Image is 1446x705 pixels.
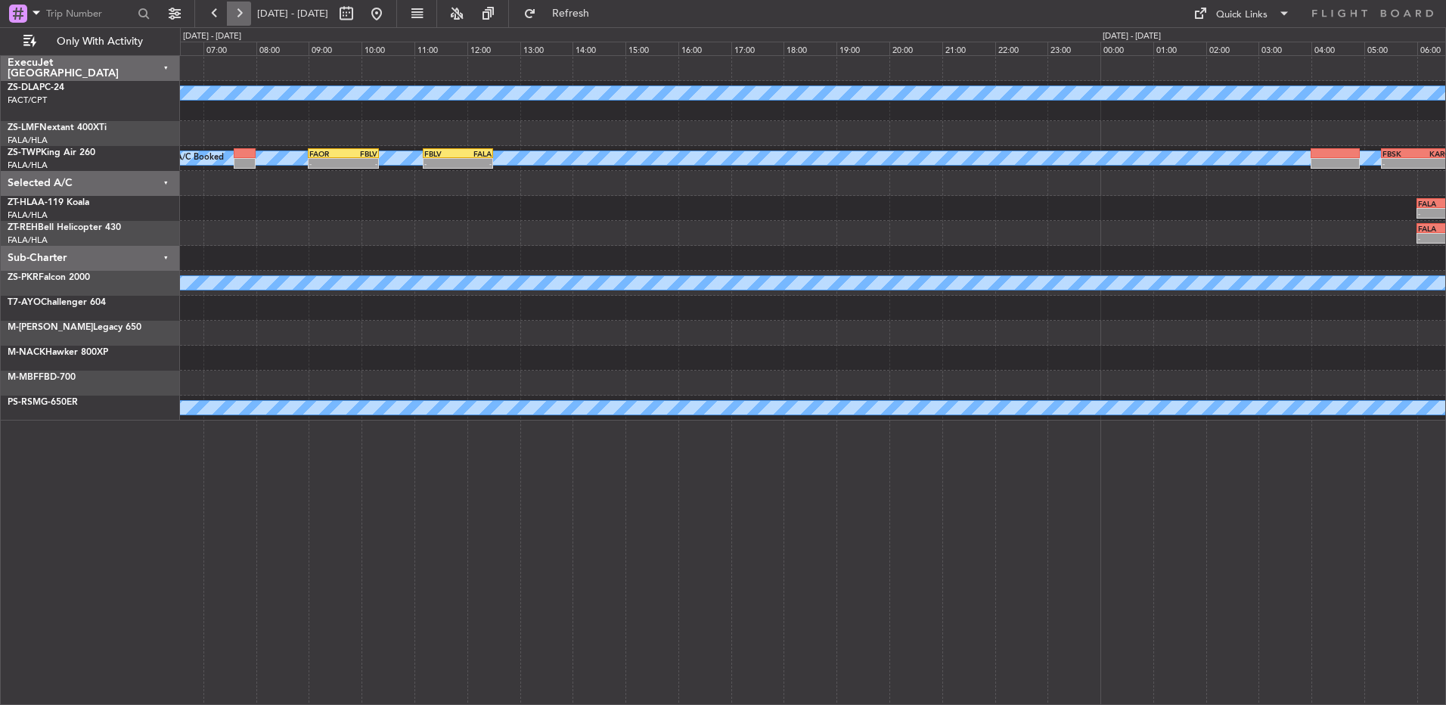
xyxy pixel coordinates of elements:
a: ZS-TWPKing Air 260 [8,148,95,157]
a: FACT/CPT [8,95,47,106]
span: PS-RSM [8,398,41,407]
span: ZT-HLA [8,198,38,207]
div: 21:00 [942,42,995,55]
div: [DATE] - [DATE] [183,30,241,43]
div: FALA [458,149,492,158]
span: ZT-REH [8,223,38,232]
div: 13:00 [520,42,573,55]
div: 10:00 [361,42,414,55]
div: 00:00 [1100,42,1153,55]
div: 12:00 [467,42,520,55]
a: FALA/HLA [8,234,48,246]
div: 20:00 [889,42,942,55]
button: Only With Activity [17,30,164,54]
a: M-NACKHawker 800XP [8,348,108,357]
div: 02:00 [1206,42,1259,55]
div: A/C Booked [176,147,224,169]
a: FALA/HLA [8,135,48,146]
a: ZS-DLAPC-24 [8,83,64,92]
div: FBLV [343,149,377,158]
span: ZS-DLA [8,83,39,92]
div: 23:00 [1047,42,1100,55]
a: ZS-LMFNextant 400XTi [8,123,107,132]
span: T7-AYO [8,298,41,307]
a: PS-RSMG-650ER [8,398,78,407]
a: ZT-HLAA-119 Koala [8,198,89,207]
div: - [343,159,377,168]
div: 07:00 [203,42,256,55]
div: [DATE] - [DATE] [1103,30,1161,43]
div: 22:00 [995,42,1048,55]
span: ZS-LMF [8,123,39,132]
span: [DATE] - [DATE] [257,7,328,20]
span: ZS-PKR [8,273,39,282]
button: Quick Links [1186,2,1298,26]
span: M-MBFF [8,373,44,382]
div: 16:00 [678,42,731,55]
div: 04:00 [1311,42,1364,55]
div: 08:00 [256,42,309,55]
div: 09:00 [309,42,361,55]
button: Refresh [517,2,607,26]
div: - [424,159,458,168]
div: - [458,159,492,168]
div: Quick Links [1216,8,1268,23]
div: FAOR [309,149,343,158]
a: M-MBFFBD-700 [8,373,76,382]
div: 03:00 [1258,42,1311,55]
div: 15:00 [625,42,678,55]
div: 14:00 [573,42,625,55]
div: 19:00 [836,42,889,55]
a: M-[PERSON_NAME]Legacy 650 [8,323,141,332]
div: - [309,159,343,168]
div: FBSK [1382,149,1417,158]
a: ZT-REHBell Helicopter 430 [8,223,121,232]
div: 11:00 [414,42,467,55]
div: 17:00 [731,42,784,55]
a: T7-AYOChallenger 604 [8,298,106,307]
span: M-NACK [8,348,45,357]
div: FBLV [424,149,458,158]
div: - [1382,159,1417,168]
span: Refresh [539,8,603,19]
input: Trip Number [46,2,133,25]
span: Only With Activity [39,36,160,47]
a: FALA/HLA [8,160,48,171]
div: 05:00 [1364,42,1417,55]
span: ZS-TWP [8,148,41,157]
span: M-[PERSON_NAME] [8,323,93,332]
a: ZS-PKRFalcon 2000 [8,273,90,282]
div: 18:00 [784,42,836,55]
a: FALA/HLA [8,210,48,221]
div: 01:00 [1153,42,1206,55]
